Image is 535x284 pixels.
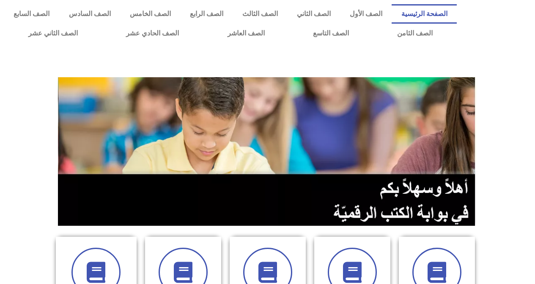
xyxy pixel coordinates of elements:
a: الصف الثالث [233,4,287,24]
a: الصف الخامس [120,4,180,24]
a: الصف الحادي عشر [102,24,203,43]
a: الصف العاشر [203,24,289,43]
a: الصف السابع [4,4,59,24]
a: الصف السادس [59,4,120,24]
a: الصفحة الرئيسية [392,4,457,24]
a: الصف الأول [340,4,392,24]
a: الصف التاسع [289,24,373,43]
a: الصف الثاني عشر [4,24,102,43]
a: الصف الثاني [287,4,340,24]
a: الصف الثامن [373,24,457,43]
a: الصف الرابع [180,4,233,24]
